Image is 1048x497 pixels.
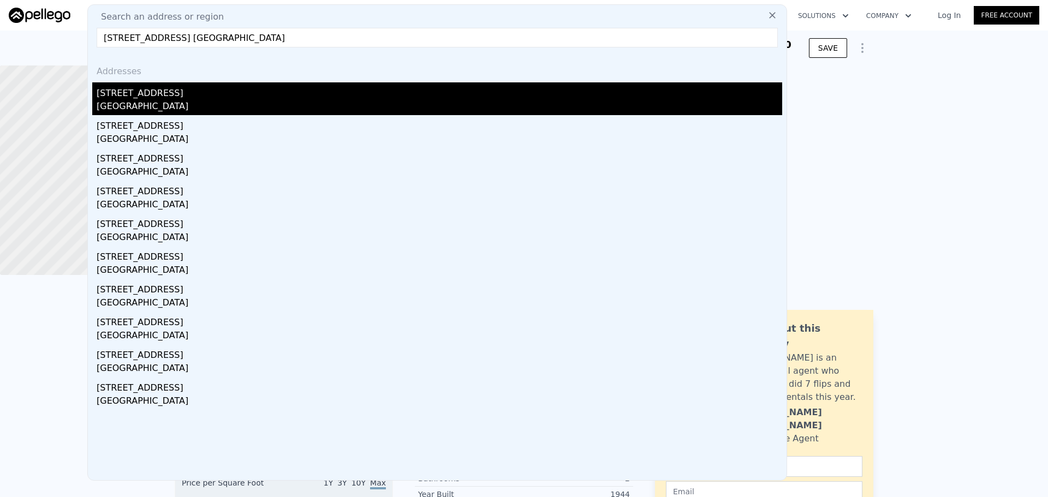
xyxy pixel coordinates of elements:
div: [PERSON_NAME] is an active local agent who personally did 7 flips and bought 3 rentals this year. [741,351,862,404]
div: [STREET_ADDRESS] [97,377,782,394]
div: [GEOGRAPHIC_DATA] [97,133,782,148]
div: [STREET_ADDRESS] [97,344,782,362]
div: [STREET_ADDRESS] [97,246,782,264]
span: 10Y [352,478,366,487]
div: [STREET_ADDRESS] [97,82,782,100]
div: [GEOGRAPHIC_DATA] [97,165,782,181]
div: [GEOGRAPHIC_DATA] [97,329,782,344]
div: [STREET_ADDRESS] [97,148,782,165]
img: Pellego [9,8,70,23]
div: [STREET_ADDRESS] [97,181,782,198]
div: Addresses [92,56,782,82]
div: [STREET_ADDRESS] [97,312,782,329]
div: [GEOGRAPHIC_DATA] [97,394,782,410]
button: SAVE [809,38,847,58]
button: Company [858,6,920,26]
span: Search an address or region [92,10,224,23]
div: [GEOGRAPHIC_DATA] [97,231,782,246]
a: Log In [925,10,974,21]
div: [PERSON_NAME] [PERSON_NAME] [741,406,862,432]
div: [STREET_ADDRESS] [97,279,782,296]
span: 3Y [337,478,347,487]
input: Enter an address, city, region, neighborhood or zip code [97,28,778,47]
a: Free Account [974,6,1039,25]
button: Solutions [789,6,858,26]
div: [GEOGRAPHIC_DATA] [97,100,782,115]
span: Max [370,478,386,489]
div: Price per Square Foot [182,477,284,495]
div: [STREET_ADDRESS] [97,115,782,133]
span: 1Y [324,478,333,487]
div: [GEOGRAPHIC_DATA] [97,198,782,213]
div: [GEOGRAPHIC_DATA] [97,362,782,377]
div: [STREET_ADDRESS] [97,213,782,231]
div: [GEOGRAPHIC_DATA] [97,296,782,312]
div: [GEOGRAPHIC_DATA] [97,264,782,279]
div: Ask about this property [741,321,862,351]
button: Show Options [851,37,873,59]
